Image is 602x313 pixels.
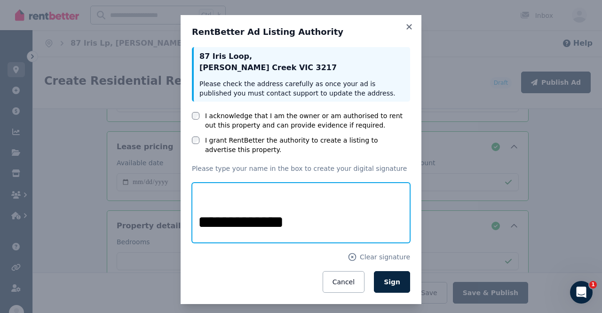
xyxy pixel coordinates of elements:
span: 1 [589,281,597,289]
h3: RentBetter Ad Listing Authority [192,26,410,38]
span: Sign [384,278,400,286]
span: Clear signature [360,252,410,262]
label: I grant RentBetter the authority to create a listing to advertise this property. [205,136,410,154]
p: Please check the address carefully as once your ad is published you must contact support to updat... [199,79,404,98]
button: Cancel [323,271,364,293]
p: 87 Iris Loop , [PERSON_NAME] Creek VIC 3217 [199,51,404,73]
p: Please type your name in the box to create your digital signature [192,164,410,173]
button: Sign [374,271,410,293]
label: I acknowledge that I am the owner or am authorised to rent out this property and can provide evid... [205,111,410,130]
iframe: Intercom live chat [570,281,593,304]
